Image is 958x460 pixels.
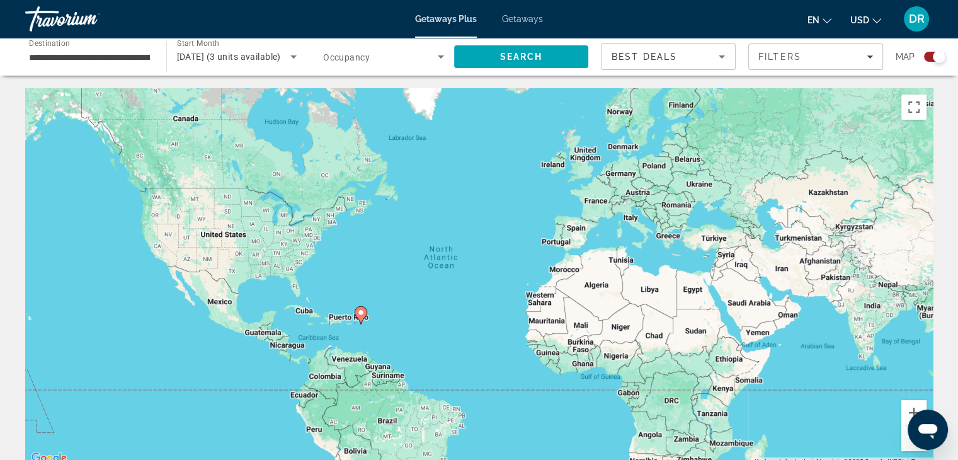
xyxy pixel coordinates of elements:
a: Getaways [502,14,543,24]
a: Getaways Plus [415,14,477,24]
a: Travorium [25,3,151,35]
input: Select destination [29,50,150,65]
button: Toggle fullscreen view [901,95,927,120]
span: Search [499,52,542,62]
button: Zoom out [901,426,927,451]
mat-select: Sort by [612,49,725,64]
button: User Menu [900,6,933,32]
span: Map [896,48,915,66]
span: Best Deals [612,52,677,62]
button: Search [454,45,589,68]
iframe: Button to launch messaging window [908,410,948,450]
span: DR [909,13,925,25]
span: Destination [29,38,70,47]
button: Zoom in [901,400,927,425]
button: Change currency [850,11,881,29]
span: Start Month [177,39,219,48]
span: Filters [758,52,801,62]
button: Filters [748,43,883,70]
span: Occupancy [323,52,370,62]
button: Change language [807,11,831,29]
span: en [807,15,819,25]
span: [DATE] (3 units available) [177,52,281,62]
span: USD [850,15,869,25]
